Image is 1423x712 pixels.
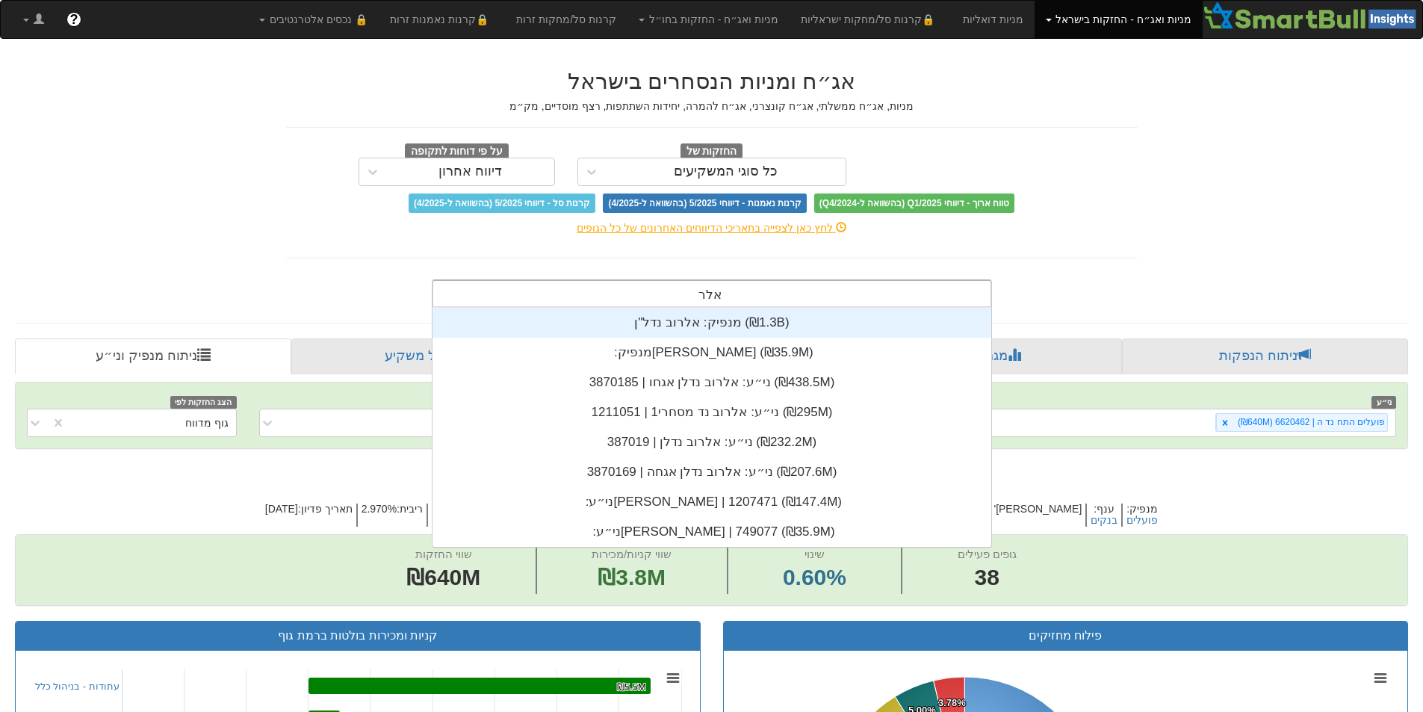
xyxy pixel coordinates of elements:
[406,565,480,589] span: ₪640M
[55,1,93,38] a: ?
[261,504,356,527] h5: תאריך פדיון : [DATE]
[170,396,236,409] span: הצג החזקות לפי
[35,681,120,692] a: עתודות - בניהול כלל
[1371,396,1396,409] span: ני״ע
[286,101,1138,112] h5: מניות, אג״ח ממשלתי, אג״ח קונצרני, אג״ח להמרה, יחידות השתתפות, רצף מוסדיים, מק״מ
[291,338,572,374] a: פרופיל משקיע
[627,1,790,38] a: מניות ואג״ח - החזקות בחו״ל
[433,457,991,487] div: ני״ע: ‏אלרוב נדלן אגחה | 3870169 ‎(₪207.6M)‎
[185,415,229,430] div: גוף מדווח
[1091,515,1117,526] button: בנקים
[433,308,991,547] div: grid
[952,1,1035,38] a: מניות דואליות
[409,194,595,213] span: קרנות סל - דיווחי 5/2025 (בהשוואה ל-4/2025)
[598,565,666,589] span: ₪3.8M
[1085,504,1121,527] h5: ענף :
[15,464,1408,489] h2: פועלים התח נד ה | 6620462 - ניתוח ני״ע
[433,487,991,517] div: ני״ע: ‏[PERSON_NAME] | 1207471 ‎(₪147.4M)‎
[415,548,472,560] span: שווי החזקות
[427,504,491,527] h5: הצמדה : מדד
[1122,338,1408,374] a: ניתוח הנפקות
[804,548,825,560] span: שינוי
[286,69,1138,93] h2: אג״ח ומניות הנסחרים בישראל
[433,517,991,547] div: ני״ע: ‏[PERSON_NAME] | 749077 ‎(₪35.9M)‎
[603,194,806,213] span: קרנות נאמנות - דיווחי 5/2025 (בהשוואה ל-4/2025)
[69,12,78,27] span: ?
[1203,1,1422,31] img: Smartbull
[617,681,646,693] tspan: ₪5.5M
[433,368,991,397] div: ני״ע: ‏אלרוב נדלן אגחו | 3870185 ‎(₪438.5M)‎
[958,562,1017,594] span: 38
[681,143,743,160] span: החזקות של
[405,143,509,160] span: על פי דוחות לתקופה
[783,562,846,594] span: 0.60%
[27,629,689,643] h3: קניות ומכירות בולטות ברמת גוף
[1035,1,1203,38] a: מניות ואג״ח - החזקות בישראל
[505,1,627,38] a: קרנות סל/מחקות זרות
[1126,515,1158,526] button: פועלים
[438,164,502,179] div: דיווח אחרון
[735,629,1397,643] h3: פילוח מחזיקים
[1233,414,1387,431] div: פועלים התח נד ה | 6620462 (₪640M)
[275,220,1149,235] div: לחץ כאן לצפייה בתאריכי הדיווחים האחרונים של כל הגופים
[790,1,951,38] a: 🔒קרנות סל/מחקות ישראליות
[356,504,427,527] h5: ריבית : 2.970%
[379,1,506,38] a: 🔒קרנות נאמנות זרות
[15,338,291,374] a: ניתוח מנפיק וני״ע
[938,697,966,708] tspan: 3.78%
[248,1,379,38] a: 🔒 נכסים אלטרנטיבים
[592,548,672,560] span: שווי קניות/מכירות
[433,338,991,368] div: מנפיק: ‏[PERSON_NAME] ‎(₪35.9M)‎
[1121,504,1162,527] h5: מנפיק :
[674,164,778,179] div: כל סוגי המשקיעים
[814,194,1014,213] span: טווח ארוך - דיווחי Q1/2025 (בהשוואה ל-Q4/2024)
[433,427,991,457] div: ני״ע: ‏אלרוב נדלן | 387019 ‎(₪232.2M)‎
[433,308,991,338] div: מנפיק: ‏אלרוב נדל"ן ‎(₪1.3B)‎
[922,504,1085,527] h5: [PERSON_NAME]' ני״ע : 6620462
[958,548,1017,560] span: גופים פעילים
[433,397,991,427] div: ני״ע: ‏אלרוב נד מסחרי1 | 1211051 ‎(₪295M)‎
